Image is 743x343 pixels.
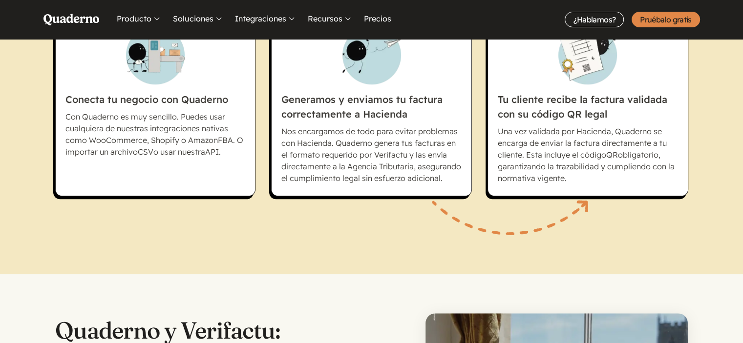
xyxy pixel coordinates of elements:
[65,111,246,158] p: Con Quaderno es muy sencillo. Puedes usar cualquiera de nuestras integraciones nativas como WooCo...
[218,135,233,145] abbr: Fulfillment by Amazon
[498,125,678,184] p: Una vez validada por Hacienda, Quaderno se encarga de enviar la factura directamente a tu cliente...
[281,125,462,184] p: Nos encargamos de todo para evitar problemas con Hacienda. Quaderno genera tus facturas en el for...
[632,12,700,27] a: Pruébalo gratis
[205,147,219,157] abbr: Application Programming Interface
[281,26,462,121] h3: Generamos y enviamos tu factura correctamente a Hacienda
[498,26,678,121] h3: Tu cliente recibe la factura validada con su código QR legal
[65,26,246,107] h3: Conecta tu negocio con Quaderno
[565,12,624,27] a: ¿Hablamos?
[138,147,153,157] abbr: Comma-separated values
[606,150,618,160] abbr: Quick Response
